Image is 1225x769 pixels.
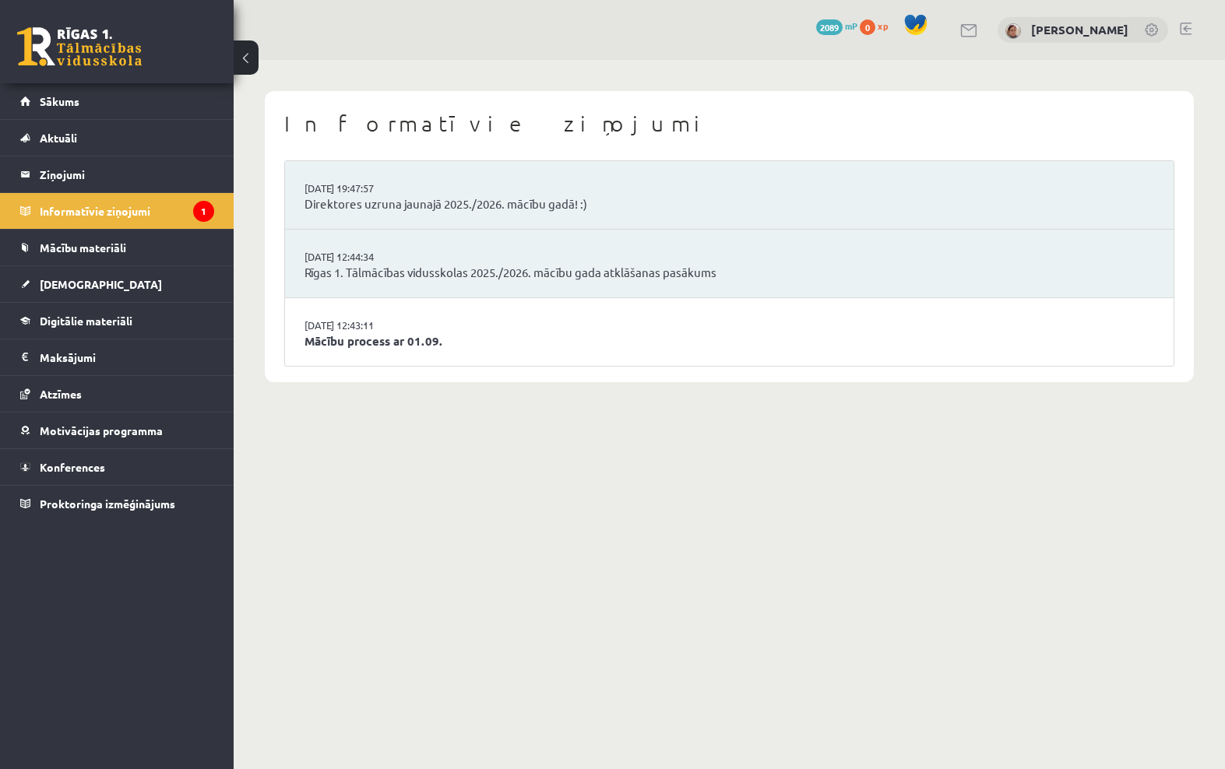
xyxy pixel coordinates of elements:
[40,131,77,145] span: Aktuāli
[860,19,896,32] a: 0 xp
[860,19,875,35] span: 0
[304,264,1154,282] a: Rīgas 1. Tālmācības vidusskolas 2025./2026. mācību gada atklāšanas pasākums
[845,19,857,32] span: mP
[304,195,1154,213] a: Direktores uzruna jaunajā 2025./2026. mācību gadā! :)
[193,201,214,222] i: 1
[20,449,214,485] a: Konferences
[40,339,214,375] legend: Maksājumi
[20,486,214,521] a: Proktoringa izmēģinājums
[20,266,214,302] a: [DEMOGRAPHIC_DATA]
[1005,23,1021,39] img: Darja Matvijenko
[20,413,214,448] a: Motivācijas programma
[20,376,214,412] a: Atzīmes
[40,156,214,192] legend: Ziņojumi
[816,19,857,32] a: 2089 mP
[284,111,1174,137] h1: Informatīvie ziņojumi
[40,314,132,328] span: Digitālie materiāli
[20,156,214,192] a: Ziņojumi
[40,193,214,229] legend: Informatīvie ziņojumi
[20,303,214,339] a: Digitālie materiāli
[40,277,162,291] span: [DEMOGRAPHIC_DATA]
[304,181,421,196] a: [DATE] 19:47:57
[20,193,214,229] a: Informatīvie ziņojumi1
[1031,22,1128,37] a: [PERSON_NAME]
[304,318,421,333] a: [DATE] 12:43:11
[17,27,142,66] a: Rīgas 1. Tālmācības vidusskola
[20,83,214,119] a: Sākums
[40,387,82,401] span: Atzīmes
[40,94,79,108] span: Sākums
[20,230,214,265] a: Mācību materiāli
[40,460,105,474] span: Konferences
[816,19,843,35] span: 2089
[304,332,1154,350] a: Mācību process ar 01.09.
[40,497,175,511] span: Proktoringa izmēģinājums
[20,339,214,375] a: Maksājumi
[40,241,126,255] span: Mācību materiāli
[20,120,214,156] a: Aktuāli
[304,249,421,265] a: [DATE] 12:44:34
[878,19,888,32] span: xp
[40,423,163,437] span: Motivācijas programma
